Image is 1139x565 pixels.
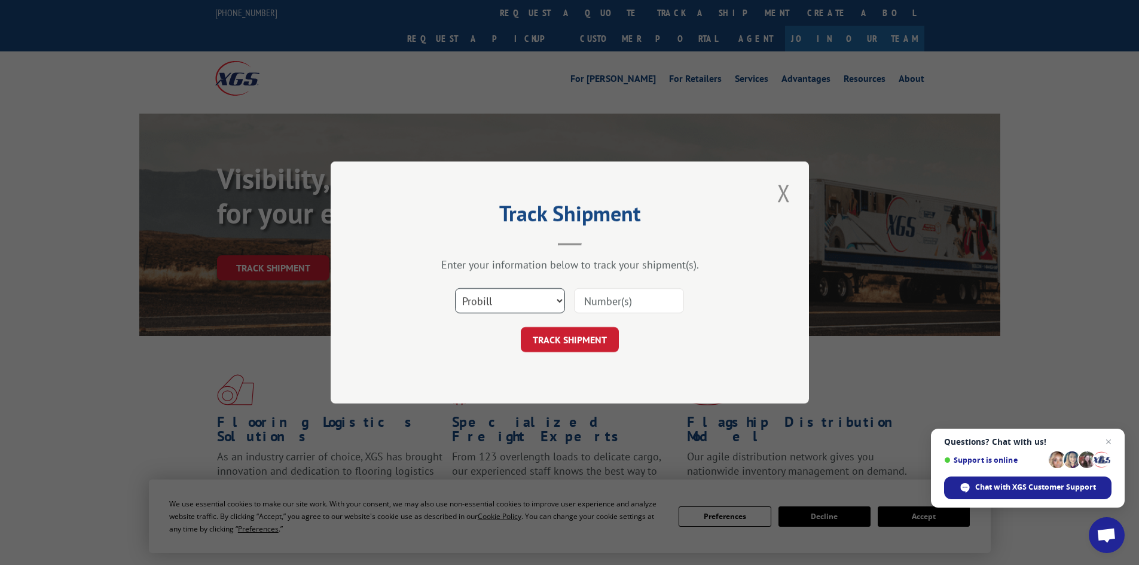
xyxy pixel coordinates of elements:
[574,288,684,313] input: Number(s)
[390,258,749,271] div: Enter your information below to track your shipment(s).
[944,456,1045,465] span: Support is online
[1089,517,1125,553] a: Open chat
[390,205,749,228] h2: Track Shipment
[774,176,794,209] button: Close modal
[944,477,1111,499] span: Chat with XGS Customer Support
[521,327,619,352] button: TRACK SHIPMENT
[944,437,1111,447] span: Questions? Chat with us!
[975,482,1096,493] span: Chat with XGS Customer Support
